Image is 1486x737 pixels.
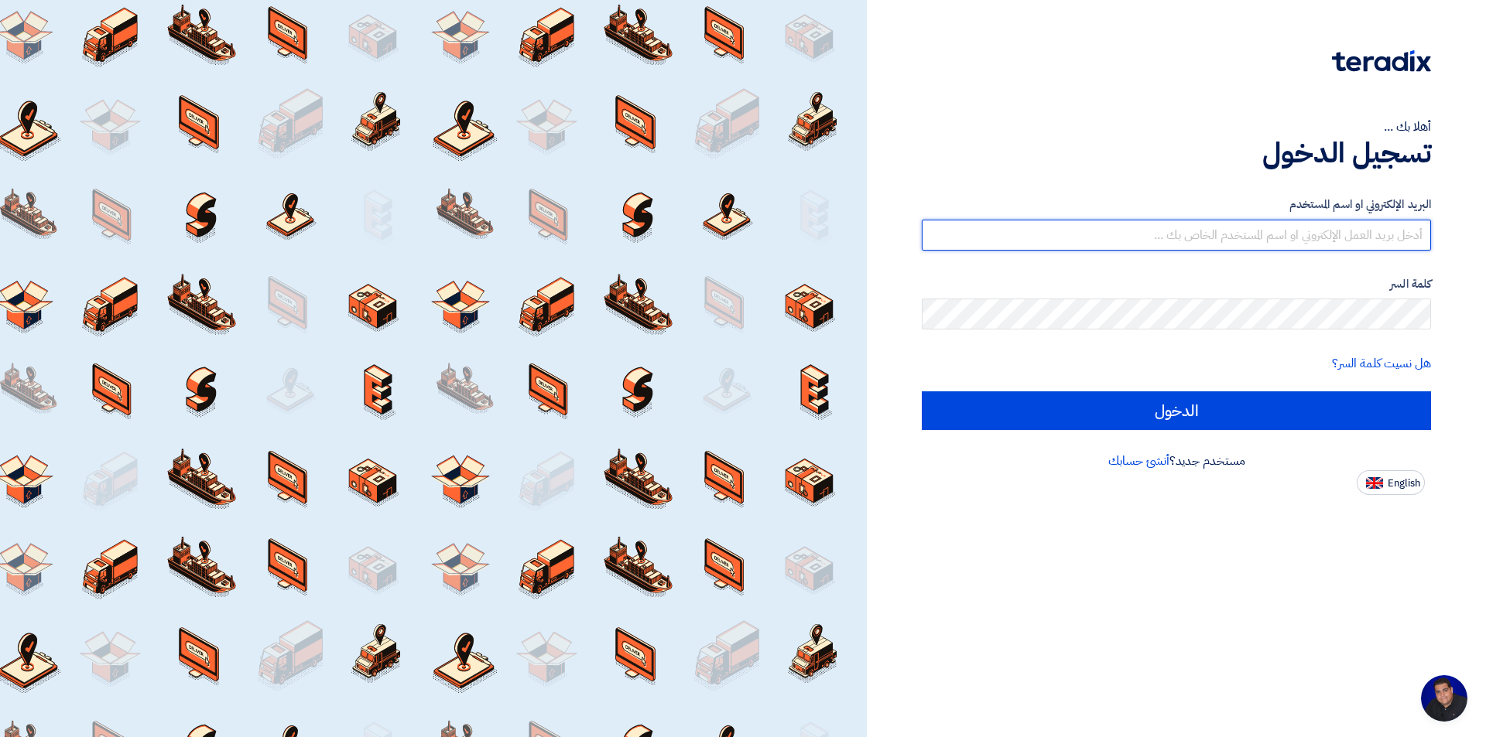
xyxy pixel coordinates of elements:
[922,136,1431,170] h1: تسجيل الدخول
[1332,354,1431,373] a: هل نسيت كلمة السر؟
[922,391,1431,430] input: الدخول
[1332,50,1431,72] img: Teradix logo
[1357,470,1425,495] button: English
[922,220,1431,251] input: أدخل بريد العمل الإلكتروني او اسم المستخدم الخاص بك ...
[1421,675,1467,722] a: Open chat
[1108,452,1169,470] a: أنشئ حسابك
[1366,477,1383,489] img: en-US.png
[922,452,1431,470] div: مستخدم جديد؟
[922,275,1431,293] label: كلمة السر
[1388,478,1420,489] span: English
[922,196,1431,213] label: البريد الإلكتروني او اسم المستخدم
[922,118,1431,136] div: أهلا بك ...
